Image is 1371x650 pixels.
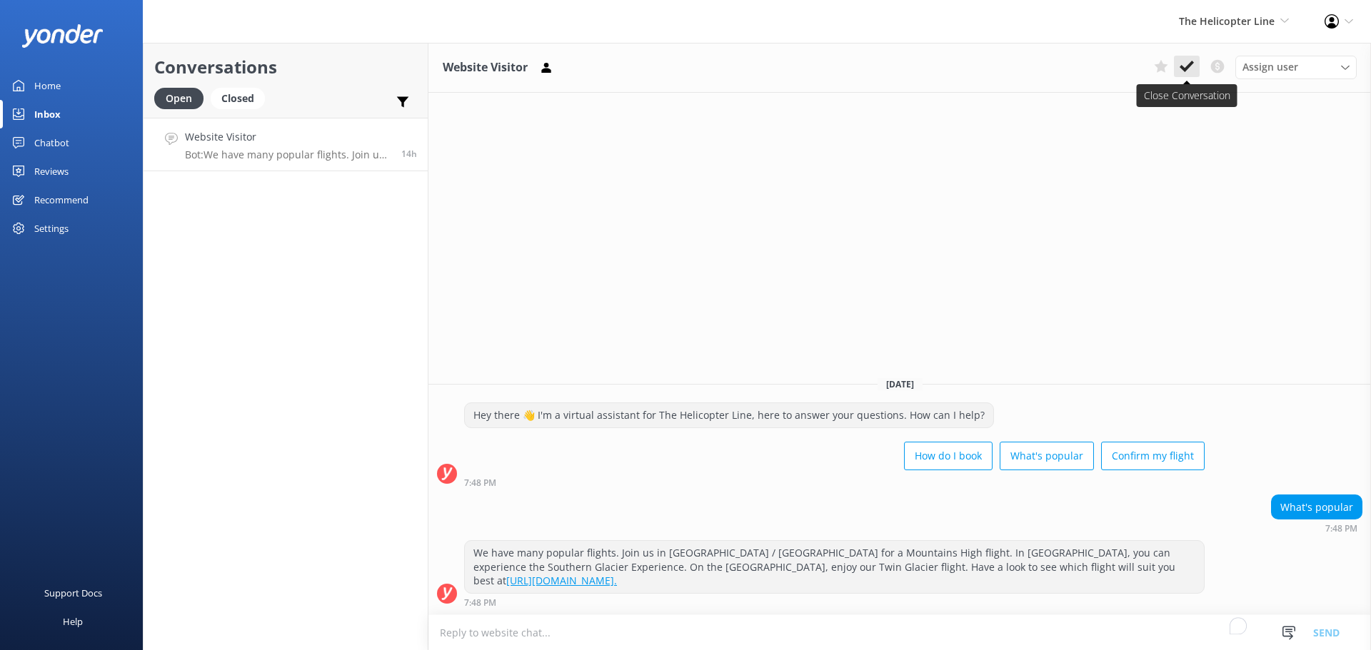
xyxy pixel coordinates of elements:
[1000,442,1094,470] button: What's popular
[443,59,528,77] h3: Website Visitor
[1235,56,1357,78] div: Assign User
[21,24,104,48] img: yonder-white-logo.png
[1242,59,1298,75] span: Assign user
[506,574,617,587] a: [URL][DOMAIN_NAME].
[1271,523,1362,533] div: Sep 24 2025 07:48pm (UTC +12:00) Pacific/Auckland
[154,54,417,81] h2: Conversations
[464,599,496,607] strong: 7:48 PM
[185,129,391,145] h4: Website Visitor
[401,148,417,160] span: Sep 24 2025 07:48pm (UTC +12:00) Pacific/Auckland
[34,214,69,243] div: Settings
[1179,14,1275,28] span: The Helicopter Line
[44,579,102,607] div: Support Docs
[34,71,61,100] div: Home
[1272,495,1362,519] div: What's popular
[464,477,1205,487] div: Sep 24 2025 07:48pm (UTC +12:00) Pacific/Auckland
[465,541,1204,593] div: We have many popular flights. Join us in [GEOGRAPHIC_DATA] / [GEOGRAPHIC_DATA] for a Mountains Hi...
[464,597,1205,607] div: Sep 24 2025 07:48pm (UTC +12:00) Pacific/Auckland
[154,90,211,106] a: Open
[211,90,272,106] a: Closed
[1101,442,1205,470] button: Confirm my flight
[465,403,993,427] div: Hey there 👋 I'm a virtual assistant for The Helicopter Line, here to answer your questions. How c...
[185,148,391,161] p: Bot: We have many popular flights. Join us in [GEOGRAPHIC_DATA] / [GEOGRAPHIC_DATA] for a Mountai...
[34,100,61,128] div: Inbox
[34,157,69,186] div: Reviews
[428,615,1371,650] textarea: To enrich screen reader interactions, please activate Accessibility in Grammarly extension settings
[144,118,428,171] a: Website VisitorBot:We have many popular flights. Join us in [GEOGRAPHIC_DATA] / [GEOGRAPHIC_DATA]...
[63,607,83,636] div: Help
[154,88,204,109] div: Open
[1325,524,1357,533] strong: 7:48 PM
[464,479,496,487] strong: 7:48 PM
[34,186,89,214] div: Recommend
[904,442,993,470] button: How do I book
[878,378,923,390] span: [DATE]
[34,128,69,157] div: Chatbot
[211,88,265,109] div: Closed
